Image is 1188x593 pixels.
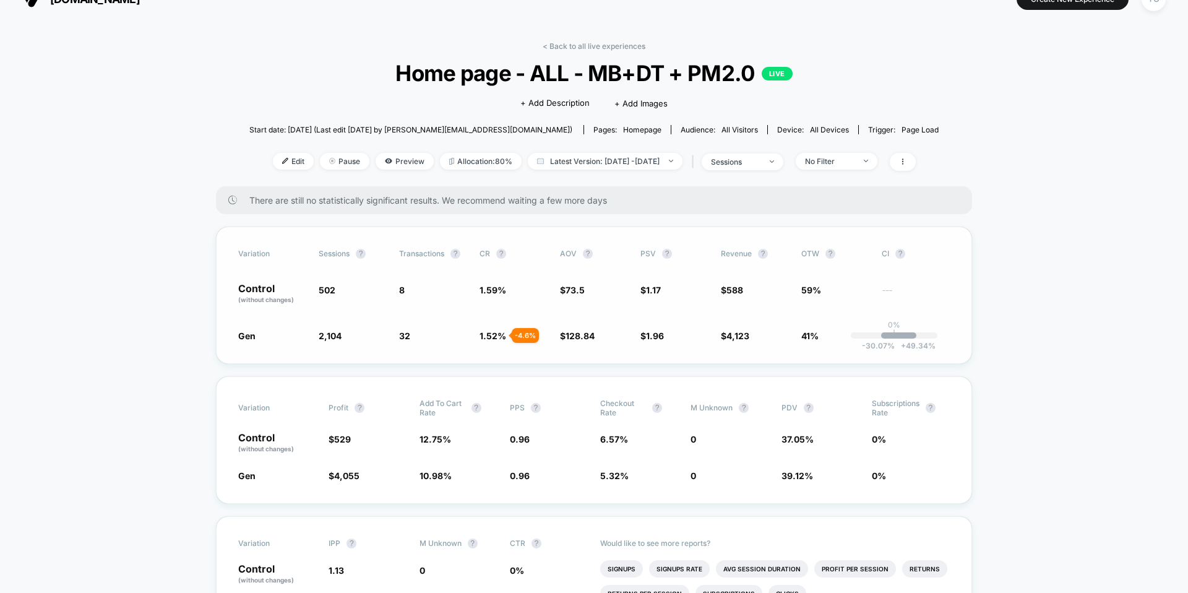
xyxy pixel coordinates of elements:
span: 0.96 [510,434,530,444]
span: 128.84 [566,331,595,341]
span: 0 [420,565,425,576]
div: sessions [711,157,760,167]
li: Returns [902,560,947,578]
div: Trigger: [868,125,939,134]
span: 10.98 % [420,470,452,481]
span: 37.05 % [781,434,814,444]
span: PSV [640,249,656,258]
span: (without changes) [238,576,294,584]
span: 588 [726,285,743,295]
span: Revenue [721,249,752,258]
img: rebalance [449,158,454,165]
span: 2,104 [319,331,342,341]
span: $ [640,331,664,341]
div: Pages: [593,125,661,134]
p: Would like to see more reports? [600,539,950,548]
span: Profit [329,403,348,412]
p: 0% [888,320,900,329]
span: + Add Images [614,98,668,108]
button: ? [468,539,478,548]
span: CTR [510,539,525,548]
li: Profit Per Session [814,560,896,578]
span: 6.57 % [600,434,628,444]
img: calendar [537,158,544,164]
span: Sessions [319,249,350,258]
div: - 4.6 % [512,328,539,343]
button: ? [531,403,541,413]
span: 4,055 [334,470,359,481]
span: Pause [320,153,369,170]
span: Variation [238,399,306,417]
span: + [901,341,906,350]
span: AOV [560,249,577,258]
button: ? [662,249,672,259]
span: -30.07 % [862,341,895,350]
span: M Unknown [420,539,462,548]
span: 49.34 % [895,341,936,350]
img: end [864,160,868,162]
span: $ [721,331,749,341]
button: ? [346,539,356,548]
span: 1.52 % [480,331,506,341]
button: ? [450,249,460,259]
img: edit [282,158,288,164]
span: 0 % [872,470,886,481]
span: 8 [399,285,405,295]
span: $ [560,331,595,341]
button: ? [804,403,814,413]
span: 32 [399,331,410,341]
span: M Unknown [691,403,733,412]
span: $ [560,285,585,295]
span: 5.32 % [600,470,629,481]
span: 0 % [510,565,524,576]
span: Variation [238,539,306,548]
span: $ [640,285,661,295]
button: ? [583,249,593,259]
span: Subscriptions Rate [872,399,919,417]
p: Control [238,433,316,454]
button: ? [532,539,541,548]
span: Gen [238,470,256,481]
span: There are still no statistically significant results. We recommend waiting a few more days [249,195,947,206]
button: ? [825,249,835,259]
span: CI [882,249,950,259]
span: 1.17 [646,285,661,295]
span: --- [882,287,950,305]
span: PPS [510,403,525,412]
li: Signups [600,560,643,578]
span: (without changes) [238,296,294,303]
span: Checkout Rate [600,399,646,417]
button: ? [356,249,366,259]
p: Control [238,284,306,305]
span: Gen [238,331,256,341]
span: $ [721,285,743,295]
li: Avg Session Duration [716,560,808,578]
span: (without changes) [238,445,294,452]
div: Audience: [681,125,758,134]
p: Control [238,564,316,585]
p: LIVE [762,67,793,80]
span: 1.59 % [480,285,506,295]
span: PDV [781,403,798,412]
span: 502 [319,285,335,295]
span: IPP [329,539,340,548]
button: ? [471,403,481,413]
span: Start date: [DATE] (Last edit [DATE] by [PERSON_NAME][EMAIL_ADDRESS][DOMAIN_NAME]) [249,125,572,134]
span: 0 % [872,434,886,444]
span: Device: [767,125,858,134]
span: 59% [801,285,821,295]
img: end [770,160,774,163]
button: ? [895,249,905,259]
span: 0.96 [510,470,530,481]
button: ? [739,403,749,413]
span: Transactions [399,249,444,258]
span: OTW [801,249,869,259]
span: CR [480,249,490,258]
span: Add To Cart Rate [420,399,465,417]
button: ? [355,403,364,413]
span: Page Load [902,125,939,134]
button: ? [652,403,662,413]
img: end [329,158,335,164]
span: Variation [238,249,306,259]
a: < Back to all live experiences [543,41,645,51]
